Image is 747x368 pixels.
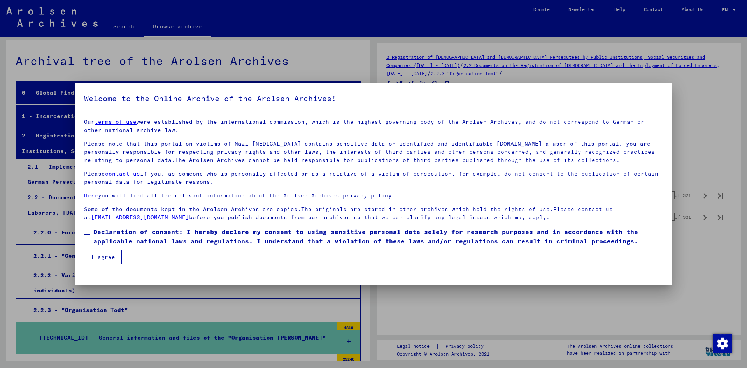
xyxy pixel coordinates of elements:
button: I agree [84,250,122,264]
p: Please if you, as someone who is personally affected or as a relative of a victim of persecution,... [84,170,663,186]
span: Declaration of consent: I hereby declare my consent to using sensitive personal data solely for r... [93,227,663,246]
p: you will find all the relevant information about the Arolsen Archives privacy policy. [84,192,663,200]
a: contact us [105,170,140,177]
p: Our were established by the international commission, which is the highest governing body of the ... [84,118,663,134]
a: [EMAIL_ADDRESS][DOMAIN_NAME] [91,214,189,221]
h5: Welcome to the Online Archive of the Arolsen Archives! [84,92,663,105]
a: terms of use [95,118,137,125]
a: Here [84,192,98,199]
p: Please note that this portal on victims of Nazi [MEDICAL_DATA] contains sensitive data on identif... [84,140,663,164]
img: Change consent [713,334,732,353]
p: Some of the documents kept in the Arolsen Archives are copies.The originals are stored in other a... [84,205,663,222]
